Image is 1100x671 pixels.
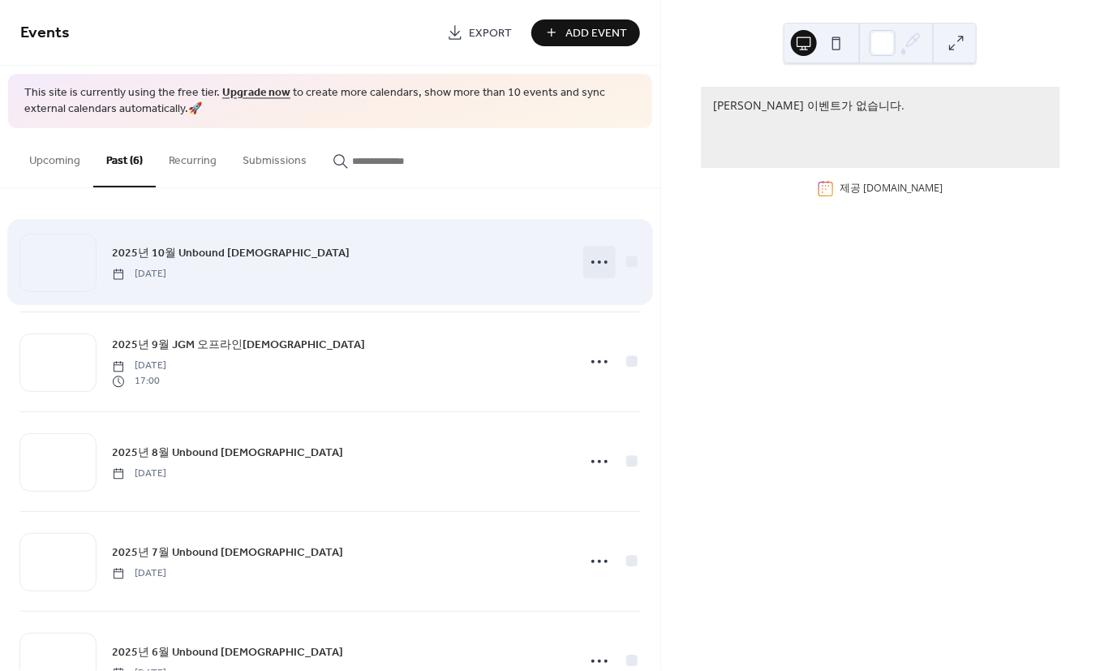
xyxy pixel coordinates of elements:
[112,644,343,661] span: 2025년 6월 Unbound [DEMOGRAPHIC_DATA]
[156,128,230,186] button: Recurring
[112,336,365,355] a: 2025년 9월 JGM 오프라인[DEMOGRAPHIC_DATA]
[112,244,350,263] a: 2025년 10월 Unbound [DEMOGRAPHIC_DATA]
[112,544,343,562] a: 2025년 7월 Unbound [DEMOGRAPHIC_DATA]
[112,544,343,561] span: 2025년 7월 Unbound [DEMOGRAPHIC_DATA]
[112,359,166,374] span: [DATE]
[566,25,628,42] span: Add Event
[222,83,290,105] a: Upgrade now
[112,467,166,481] span: [DATE]
[864,181,943,195] a: [DOMAIN_NAME]
[470,25,513,42] span: Export
[112,267,166,282] span: [DATE]
[93,128,156,187] button: Past (6)
[112,445,343,462] span: 2025년 8월 Unbound [DEMOGRAPHIC_DATA]
[112,566,166,581] span: [DATE]
[112,338,365,355] span: 2025년 9월 JGM 오프라인[DEMOGRAPHIC_DATA]
[714,97,1047,114] div: [PERSON_NAME] 이벤트가 없습니다.
[24,86,636,118] span: This site is currently using the free tier. to create more calendars, show more than 10 events an...
[112,444,343,462] a: 2025년 8월 Unbound [DEMOGRAPHIC_DATA]
[840,181,943,196] div: 제공
[230,128,320,186] button: Submissions
[112,643,343,662] a: 2025년 6월 Unbound [DEMOGRAPHIC_DATA]
[112,245,350,262] span: 2025년 10월 Unbound [DEMOGRAPHIC_DATA]
[435,19,525,46] a: Export
[531,19,640,46] button: Add Event
[20,18,70,49] span: Events
[112,374,166,389] span: 17:00
[16,128,93,186] button: Upcoming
